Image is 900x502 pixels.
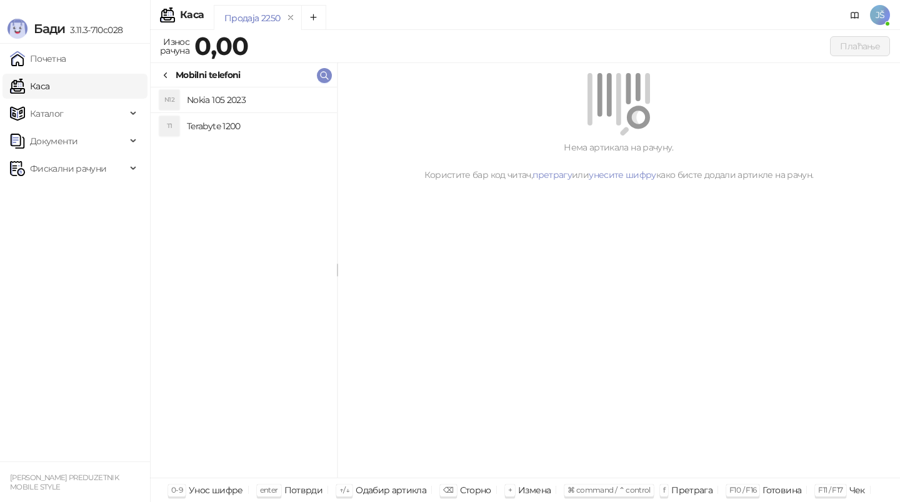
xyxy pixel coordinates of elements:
[508,485,512,495] span: +
[301,5,326,30] button: Add tab
[30,129,77,154] span: Документи
[159,90,179,110] div: N12
[589,169,656,180] a: унесите шифру
[260,485,278,495] span: enter
[7,19,27,39] img: Logo
[830,36,890,56] button: Плаћање
[10,74,49,99] a: Каса
[176,68,241,82] div: Mobilni telefoni
[34,21,65,36] span: Бади
[460,482,491,498] div: Сторно
[187,90,327,110] h4: Nokia 105 2023
[845,5,865,25] a: Документација
[818,485,842,495] span: F11 / F17
[10,46,66,71] a: Почетна
[870,5,890,25] span: JŠ
[171,485,182,495] span: 0-9
[284,482,323,498] div: Потврди
[282,12,299,23] button: remove
[189,482,243,498] div: Унос шифре
[762,482,801,498] div: Готовина
[30,101,64,126] span: Каталог
[567,485,651,495] span: ⌘ command / ⌃ control
[159,116,179,136] div: T1
[224,11,280,25] div: Продаја 2250
[729,485,756,495] span: F10 / F16
[671,482,712,498] div: Претрага
[30,156,106,181] span: Фискални рачуни
[180,10,204,20] div: Каса
[65,24,122,36] span: 3.11.3-710c028
[151,87,337,478] div: grid
[356,482,426,498] div: Одабир артикла
[10,473,119,491] small: [PERSON_NAME] PREDUZETNIK MOBILE STYLE
[157,34,192,59] div: Износ рачуна
[194,31,248,61] strong: 0,00
[352,140,885,182] div: Нема артикала на рачуну. Користите бар код читач, или како бисте додали артикле на рачун.
[849,482,865,498] div: Чек
[518,482,551,498] div: Измена
[187,116,327,136] h4: Terabyte 1200
[443,485,453,495] span: ⌫
[339,485,349,495] span: ↑/↓
[663,485,665,495] span: f
[532,169,572,180] a: претрагу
